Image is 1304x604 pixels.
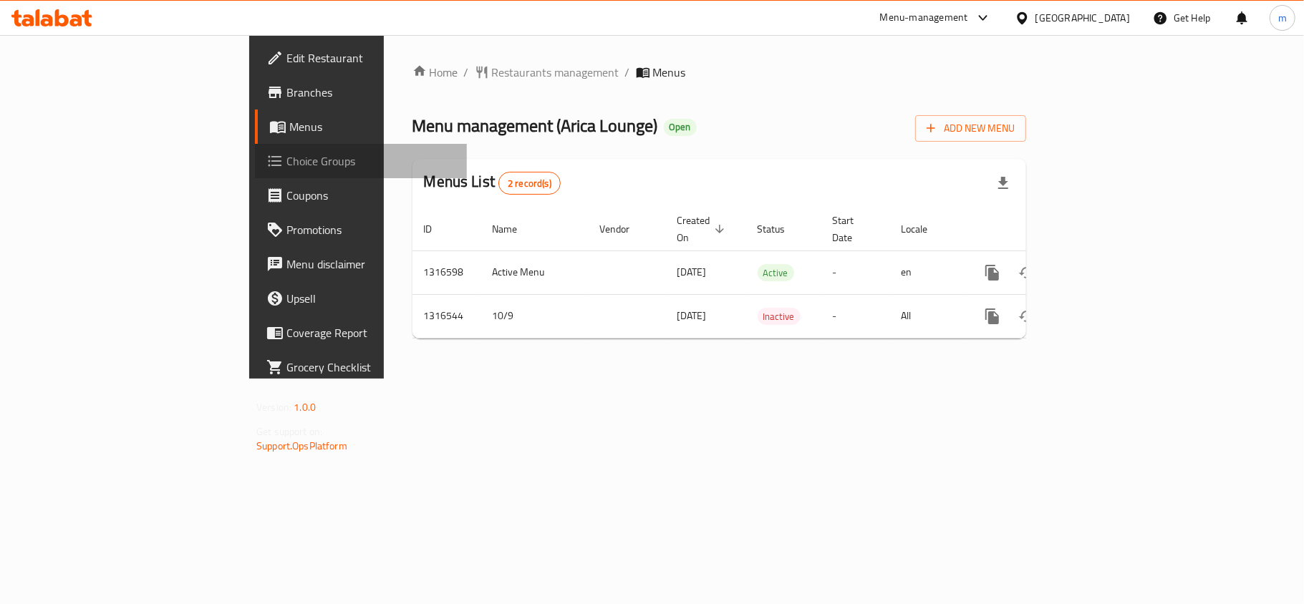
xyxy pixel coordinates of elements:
[625,64,630,81] li: /
[833,212,873,246] span: Start Date
[821,250,890,294] td: -
[255,109,467,144] a: Menus
[1035,10,1130,26] div: [GEOGRAPHIC_DATA]
[255,350,467,384] a: Grocery Checklist
[890,250,964,294] td: en
[902,220,947,238] span: Locale
[499,177,560,190] span: 2 record(s)
[255,316,467,350] a: Coverage Report
[758,308,801,325] div: Inactive
[927,120,1015,137] span: Add New Menu
[481,294,589,338] td: 10/9
[1010,299,1044,333] button: Change Status
[677,212,729,246] span: Created On
[286,84,455,101] span: Branches
[412,64,1026,81] nav: breadcrumb
[475,64,619,81] a: Restaurants management
[664,121,697,133] span: Open
[255,247,467,281] a: Menu disclaimer
[1278,10,1287,26] span: m
[986,166,1020,200] div: Export file
[758,308,801,325] span: Inactive
[255,281,467,316] a: Upsell
[880,9,968,26] div: Menu-management
[255,178,467,213] a: Coupons
[286,187,455,204] span: Coupons
[498,172,561,195] div: Total records count
[915,115,1026,142] button: Add New Menu
[256,437,347,455] a: Support.OpsPlatform
[758,265,794,281] span: Active
[653,64,686,81] span: Menus
[424,220,451,238] span: ID
[890,294,964,338] td: All
[424,171,561,195] h2: Menus List
[255,144,467,178] a: Choice Groups
[1010,255,1044,290] button: Change Status
[677,263,707,281] span: [DATE]
[758,220,804,238] span: Status
[412,109,658,142] span: Menu management ( Arica Lounge )
[664,119,697,136] div: Open
[493,220,536,238] span: Name
[821,294,890,338] td: -
[255,75,467,109] a: Branches
[286,152,455,170] span: Choice Groups
[975,255,1010,290] button: more
[412,208,1124,338] table: enhanced table
[256,422,322,441] span: Get support on:
[286,324,455,341] span: Coverage Report
[758,264,794,281] div: Active
[286,359,455,376] span: Grocery Checklist
[286,221,455,238] span: Promotions
[289,118,455,135] span: Menus
[256,398,291,417] span: Version:
[975,299,1010,333] button: more
[294,398,316,417] span: 1.0.0
[286,290,455,307] span: Upsell
[481,250,589,294] td: Active Menu
[255,41,467,75] a: Edit Restaurant
[286,255,455,273] span: Menu disclaimer
[286,49,455,67] span: Edit Restaurant
[677,306,707,325] span: [DATE]
[492,64,619,81] span: Restaurants management
[600,220,649,238] span: Vendor
[255,213,467,247] a: Promotions
[964,208,1124,251] th: Actions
